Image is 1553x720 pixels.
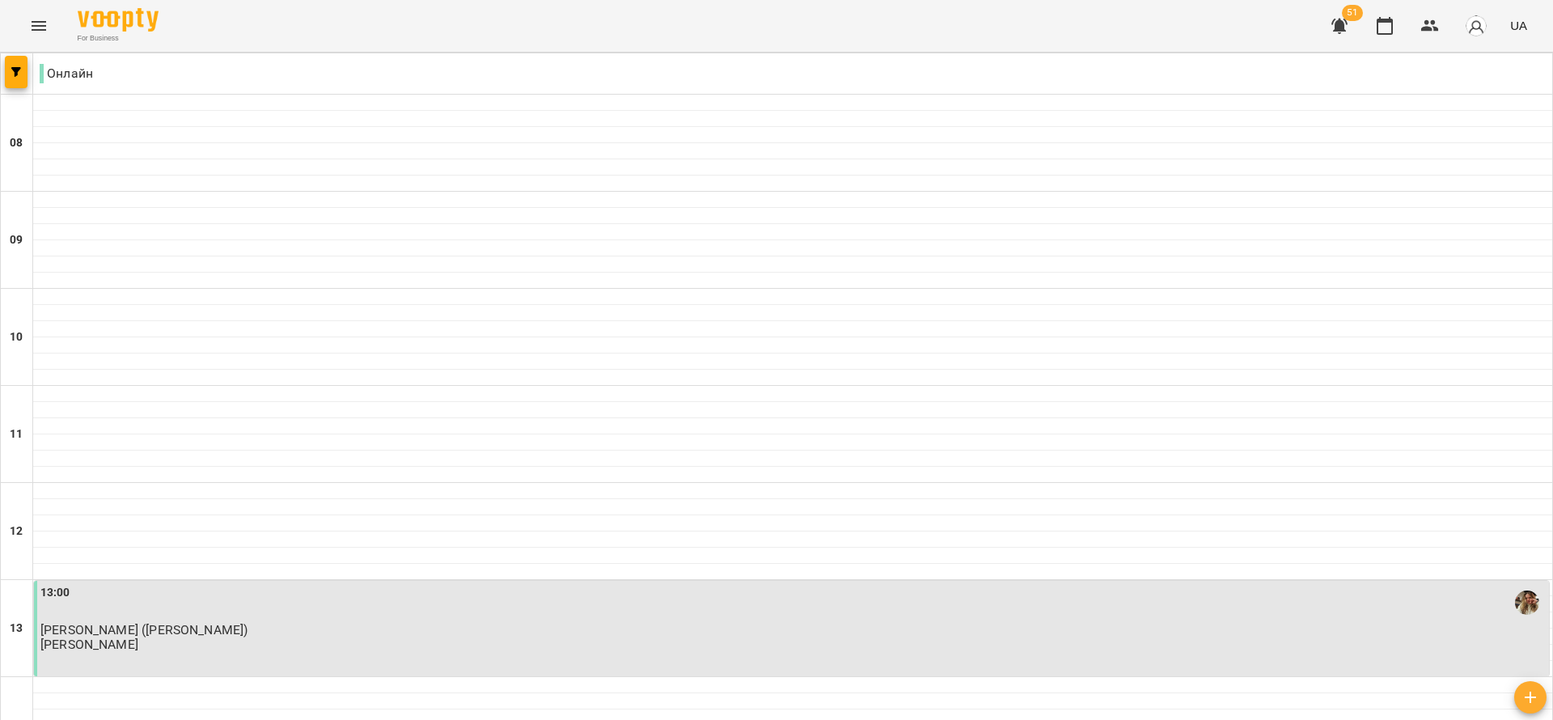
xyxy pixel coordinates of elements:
[10,134,23,152] h6: 08
[1465,15,1487,37] img: avatar_s.png
[1504,11,1534,40] button: UA
[78,33,159,44] span: For Business
[10,328,23,346] h6: 10
[10,426,23,443] h6: 11
[1510,17,1527,34] span: UA
[40,64,93,83] p: Онлайн
[40,622,248,637] span: [PERSON_NAME] ([PERSON_NAME])
[1342,5,1363,21] span: 51
[40,584,70,602] label: 13:00
[1515,591,1539,615] img: Назаренко Катерина Андріївна
[40,637,138,651] p: [PERSON_NAME]
[10,620,23,637] h6: 13
[10,523,23,540] h6: 12
[1514,681,1547,714] button: Створити урок
[19,6,58,45] button: Menu
[10,231,23,249] h6: 09
[78,8,159,32] img: Voopty Logo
